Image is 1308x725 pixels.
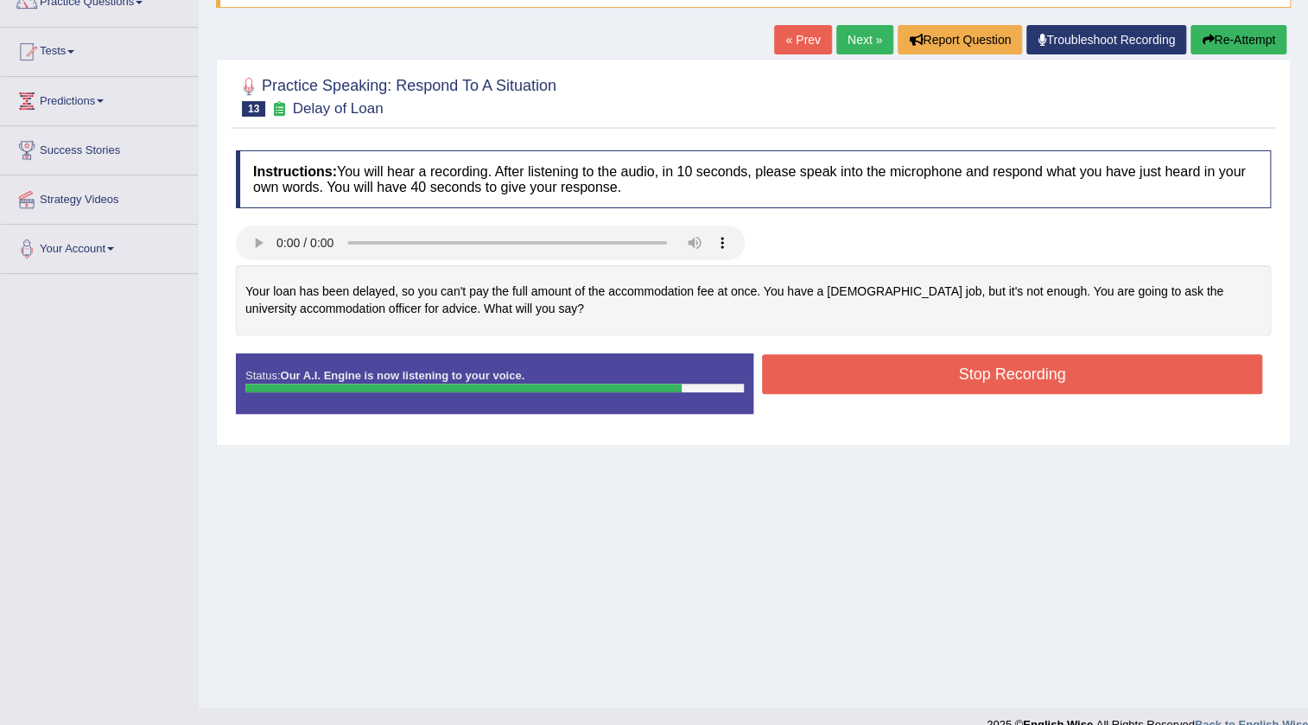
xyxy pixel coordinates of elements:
a: Strategy Videos [1,175,198,219]
strong: Our A.I. Engine is now listening to your voice. [280,369,524,382]
a: Your Account [1,225,198,268]
small: Exam occurring question [270,101,288,118]
a: « Prev [774,25,831,54]
small: Delay of Loan [293,100,384,117]
a: Next » [836,25,893,54]
button: Stop Recording [762,354,1262,394]
h2: Practice Speaking: Respond To A Situation [236,73,556,117]
h4: You will hear a recording. After listening to the audio, in 10 seconds, please speak into the mic... [236,150,1271,208]
div: Status: [236,353,753,414]
a: Troubleshoot Recording [1026,25,1186,54]
button: Report Question [898,25,1022,54]
a: Tests [1,28,198,71]
span: 13 [242,101,265,117]
a: Predictions [1,77,198,120]
b: Instructions: [253,164,337,179]
div: Your loan has been delayed, so you can't pay the full amount of the accommodation fee at once. Yo... [236,265,1271,335]
button: Re-Attempt [1191,25,1286,54]
a: Success Stories [1,126,198,169]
